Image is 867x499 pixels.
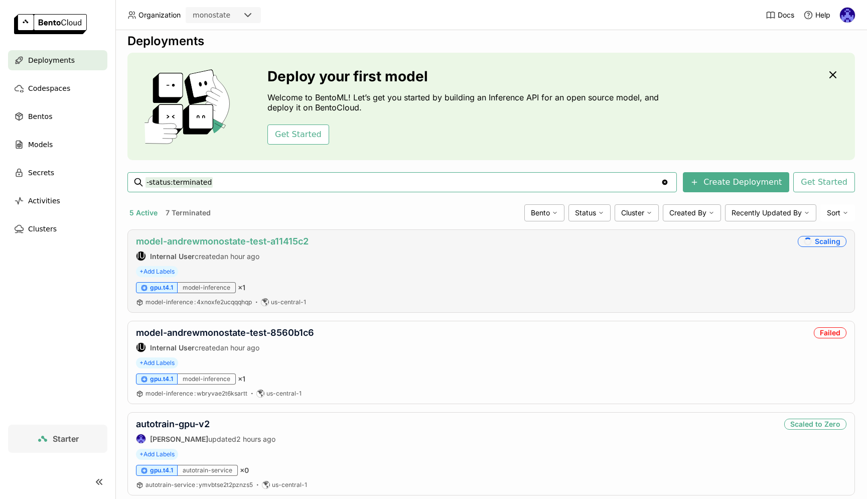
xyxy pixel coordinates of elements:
a: Activities [8,191,107,211]
span: Docs [778,11,794,20]
div: Deployments [127,34,855,49]
div: created [136,251,309,261]
span: gpu.t4.1 [150,284,173,292]
input: Search [146,174,661,190]
div: Internal User [136,342,146,352]
div: model-inference [178,282,236,293]
h3: Deploy your first model [267,68,664,84]
span: : [194,298,196,306]
a: model-inference:wbryvae2t6ksartt [146,390,247,398]
span: Cluster [621,208,644,217]
button: Create Deployment [683,172,789,192]
div: Recently Updated By [725,204,816,221]
span: us-central-1 [272,481,307,489]
a: Secrets [8,163,107,183]
span: +Add Labels [136,449,178,460]
span: 2 hours ago [236,435,275,443]
a: model-inference:4xnoxfe2ucqqqhqp [146,298,252,306]
a: Models [8,135,107,155]
div: Status [568,204,611,221]
img: Andrew correa [136,434,146,443]
input: Selected monostate. [231,11,232,21]
span: model-inference wbryvae2t6ksartt [146,390,247,397]
div: Created By [663,204,721,221]
a: autotrain-gpu-v2 [136,419,210,429]
button: Get Started [793,172,855,192]
a: model-andrewmonostate-test-a11415c2 [136,236,309,246]
span: : [194,390,196,397]
span: Organization [138,11,181,20]
button: 5 Active [127,206,160,219]
span: an hour ago [220,343,259,352]
a: model-andrewmonostate-test-8560b1c6 [136,327,314,338]
button: 7 Terminated [164,206,213,219]
span: Bentos [28,110,52,122]
strong: [PERSON_NAME] [150,435,208,443]
div: created [136,342,314,352]
div: updated [136,434,275,444]
span: Activities [28,195,60,207]
a: Clusters [8,219,107,239]
a: Deployments [8,50,107,70]
span: +Add Labels [136,357,178,368]
span: Starter [53,434,79,444]
a: Starter [8,425,107,453]
img: logo [14,14,87,34]
span: us-central-1 [271,298,306,306]
div: Scaled to Zero [784,419,846,430]
img: cover onboarding [135,69,243,144]
a: Bentos [8,106,107,127]
span: Secrets [28,167,54,179]
span: +Add Labels [136,266,178,277]
a: autotrain-service:ymvbtse2t2pznzs5 [146,481,253,489]
div: Help [803,10,830,20]
div: Scaling [798,236,846,247]
span: Created By [669,208,706,217]
span: Models [28,139,53,151]
div: model-inference [178,373,236,385]
span: Sort [827,208,840,217]
span: Codespaces [28,82,70,94]
span: Recently Updated By [732,208,802,217]
strong: Internal User [150,252,195,261]
span: Help [815,11,830,20]
div: Bento [524,204,564,221]
span: autotrain-service ymvbtse2t2pznzs5 [146,481,253,488]
span: Status [575,208,596,217]
div: Internal User [136,251,146,261]
button: Get Started [267,124,329,145]
span: gpu.t4.1 [150,375,173,383]
i: loading [802,236,814,247]
span: us-central-1 [266,390,302,398]
div: IU [136,252,146,261]
div: Cluster [615,204,659,221]
span: × 0 [240,466,249,475]
div: monostate [193,10,230,20]
img: Andrew correa [840,8,855,23]
span: Bento [531,208,550,217]
a: Codespaces [8,78,107,98]
div: Sort [820,204,855,221]
div: autotrain-service [178,465,238,476]
span: an hour ago [220,252,259,261]
span: gpu.t4.1 [150,466,173,474]
strong: Internal User [150,343,195,352]
span: × 1 [238,283,245,292]
svg: Clear value [661,178,669,186]
p: Welcome to BentoML! Let’s get you started by building an Inference API for an open source model, ... [267,92,664,112]
a: Docs [766,10,794,20]
div: IU [136,343,146,352]
span: model-inference 4xnoxfe2ucqqqhqp [146,298,252,306]
span: Deployments [28,54,75,66]
div: Failed [814,327,846,338]
span: Clusters [28,223,57,235]
span: × 1 [238,375,245,384]
span: : [196,481,198,488]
